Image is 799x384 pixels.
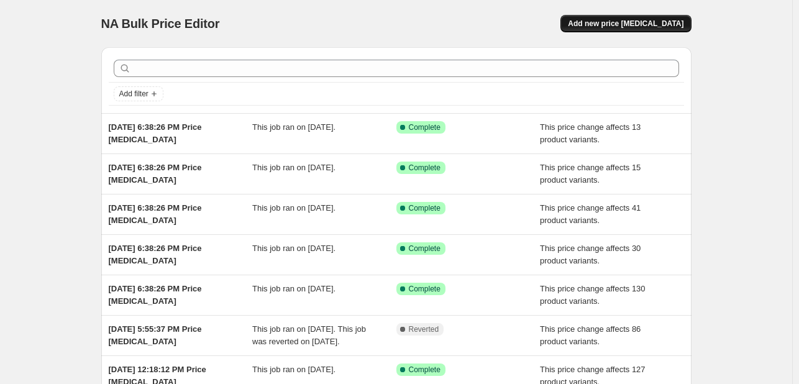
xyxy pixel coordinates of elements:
[540,163,641,185] span: This price change affects 15 product variants.
[252,163,336,172] span: This job ran on [DATE].
[409,284,441,294] span: Complete
[252,365,336,374] span: This job ran on [DATE].
[409,163,441,173] span: Complete
[109,122,202,144] span: [DATE] 6:38:26 PM Price [MEDICAL_DATA]
[540,244,641,265] span: This price change affects 30 product variants.
[109,284,202,306] span: [DATE] 6:38:26 PM Price [MEDICAL_DATA]
[540,284,646,306] span: This price change affects 130 product variants.
[114,86,163,101] button: Add filter
[109,203,202,225] span: [DATE] 6:38:26 PM Price [MEDICAL_DATA]
[409,324,439,334] span: Reverted
[540,203,641,225] span: This price change affects 41 product variants.
[540,324,641,346] span: This price change affects 86 product variants.
[119,89,148,99] span: Add filter
[409,203,441,213] span: Complete
[109,324,202,346] span: [DATE] 5:55:37 PM Price [MEDICAL_DATA]
[101,17,220,30] span: NA Bulk Price Editor
[252,284,336,293] span: This job ran on [DATE].
[540,122,641,144] span: This price change affects 13 product variants.
[409,122,441,132] span: Complete
[409,365,441,375] span: Complete
[109,244,202,265] span: [DATE] 6:38:26 PM Price [MEDICAL_DATA]
[252,203,336,213] span: This job ran on [DATE].
[252,122,336,132] span: This job ran on [DATE].
[568,19,683,29] span: Add new price [MEDICAL_DATA]
[560,15,691,32] button: Add new price [MEDICAL_DATA]
[109,163,202,185] span: [DATE] 6:38:26 PM Price [MEDICAL_DATA]
[252,244,336,253] span: This job ran on [DATE].
[409,244,441,254] span: Complete
[252,324,366,346] span: This job ran on [DATE]. This job was reverted on [DATE].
